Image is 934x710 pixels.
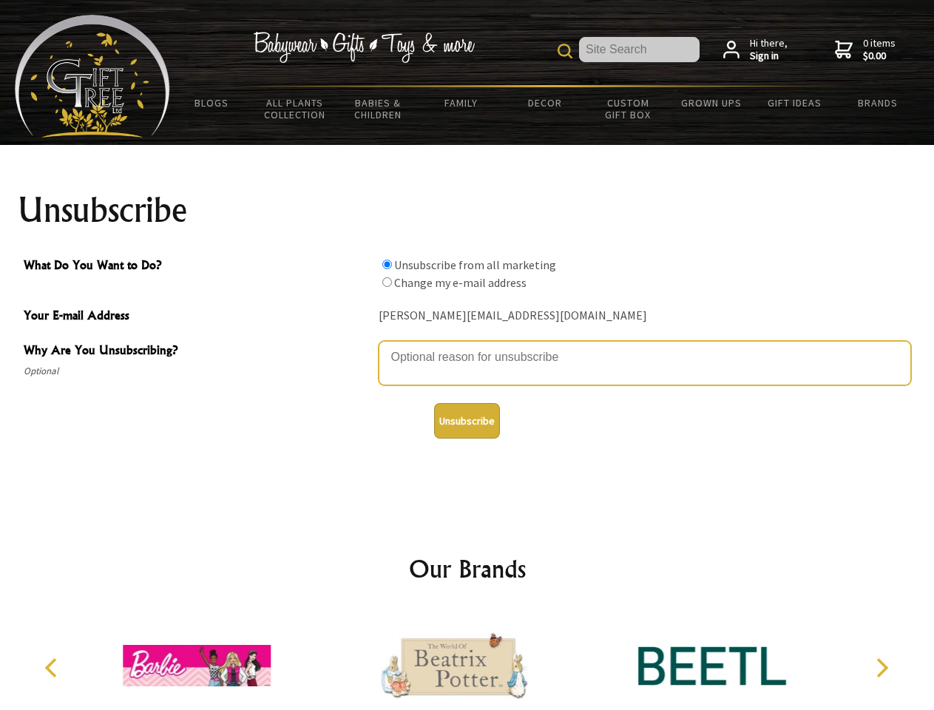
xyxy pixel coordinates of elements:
[586,87,670,130] a: Custom Gift Box
[170,87,254,118] a: BLOGS
[434,403,500,439] button: Unsubscribe
[15,15,170,138] img: Babyware - Gifts - Toys and more...
[579,37,700,62] input: Site Search
[836,87,920,118] a: Brands
[24,341,371,362] span: Why Are You Unsubscribing?
[382,277,392,287] input: What Do You Want to Do?
[394,275,527,290] label: Change my e-mail address
[394,257,556,272] label: Unsubscribe from all marketing
[723,37,788,63] a: Hi there,Sign in
[30,551,905,586] h2: Our Brands
[863,36,896,63] span: 0 items
[379,305,911,328] div: [PERSON_NAME][EMAIL_ADDRESS][DOMAIN_NAME]
[835,37,896,63] a: 0 items$0.00
[24,362,371,380] span: Optional
[750,37,788,63] span: Hi there,
[18,192,917,228] h1: Unsubscribe
[254,87,337,130] a: All Plants Collection
[253,32,475,63] img: Babywear - Gifts - Toys & more
[558,44,572,58] img: product search
[336,87,420,130] a: Babies & Children
[382,260,392,269] input: What Do You Want to Do?
[420,87,504,118] a: Family
[669,87,753,118] a: Grown Ups
[503,87,586,118] a: Decor
[24,306,371,328] span: Your E-mail Address
[750,50,788,63] strong: Sign in
[379,341,911,385] textarea: Why Are You Unsubscribing?
[865,652,898,684] button: Next
[37,652,70,684] button: Previous
[753,87,836,118] a: Gift Ideas
[863,50,896,63] strong: $0.00
[24,256,371,277] span: What Do You Want to Do?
